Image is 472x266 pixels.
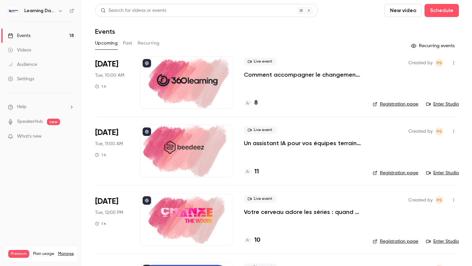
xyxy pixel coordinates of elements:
div: 1 h [95,221,106,226]
span: Help [17,104,27,110]
span: Tue, 11:00 AM [95,141,123,147]
h4: 8 [254,99,258,107]
span: PS [437,127,442,135]
a: SpeakerHub [17,118,43,125]
button: Recurring events [408,41,459,51]
a: Votre cerveau adore les séries : quand les neurosciences rencontrent la formation [244,208,362,216]
button: Recurring [138,38,160,48]
span: PS [437,59,442,67]
span: Live event [244,126,276,134]
h6: Learning Days [24,8,55,14]
span: Prad Selvarajah [435,59,443,67]
a: Registration page [373,238,418,245]
span: What's new [17,133,42,140]
a: Manage [58,251,74,256]
button: New video [384,4,422,17]
span: Prad Selvarajah [435,127,443,135]
span: new [47,119,60,125]
iframe: Noticeable Trigger [66,134,74,140]
h4: 11 [254,167,259,176]
span: Plan usage [33,251,54,256]
a: 11 [244,167,259,176]
a: Enter Studio [426,101,459,107]
a: Enter Studio [426,170,459,176]
span: Created by [408,59,433,67]
div: Search for videos or events [101,7,166,14]
span: Created by [408,196,433,204]
span: Created by [408,127,433,135]
div: Settings [8,76,34,82]
a: Registration page [373,170,418,176]
span: [DATE] [95,196,118,207]
span: [DATE] [95,127,118,138]
h4: 10 [254,236,260,245]
a: Un assistant IA pour vos équipes terrain : former, accompagner et transformer l’expérience apprenant [244,139,362,147]
div: 1 h [95,84,106,89]
a: 8 [244,99,258,107]
span: Premium [8,250,29,258]
span: Live event [244,195,276,203]
div: Events [8,32,30,39]
span: Live event [244,58,276,66]
span: Tue, 10:00 AM [95,72,124,79]
div: 1 h [95,152,106,158]
button: Upcoming [95,38,118,48]
button: Schedule [424,4,459,17]
div: Videos [8,47,31,53]
a: Comment accompagner le changement avec le skills-based learning ? [244,71,362,79]
button: Past [123,38,132,48]
li: help-dropdown-opener [8,104,74,110]
img: Learning Days [8,6,19,16]
a: Enter Studio [426,238,459,245]
span: PS [437,196,442,204]
div: Oct 7 Tue, 10:00 AM (Europe/Paris) [95,56,129,109]
span: Prad Selvarajah [435,196,443,204]
span: Tue, 12:00 PM [95,209,123,216]
h1: Events [95,28,115,35]
a: Registration page [373,101,418,107]
span: [DATE] [95,59,118,69]
a: 10 [244,236,260,245]
div: Oct 7 Tue, 11:00 AM (Europe/Paris) [95,125,129,177]
div: Audience [8,61,37,68]
div: Oct 7 Tue, 12:00 PM (Europe/Paris) [95,194,129,246]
